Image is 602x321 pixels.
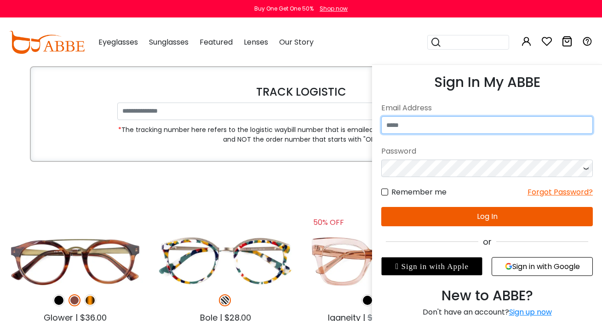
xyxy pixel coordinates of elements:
h3: Sign In My ABBE [381,74,593,91]
img: loading [155,226,296,297]
div: Don't have an account? [381,306,593,318]
span: Lenses [244,37,268,47]
div: New to ABBE? [381,285,593,306]
div: Shop now [320,5,348,13]
div: Password [381,143,593,160]
span: Featured [200,37,233,47]
div: 50% OFF [313,215,346,235]
span: The tracking number here refers to the logistic waybill number that is emailed to you when your o... [117,125,485,144]
h4: TRACK LOGISTIC [38,86,564,99]
div: or [381,235,593,248]
img: loading [306,226,447,297]
button: Sign in with Google [492,257,593,276]
div: Buy One Get One 50% [254,5,314,13]
span: Sunglasses [149,37,189,47]
span: Our Story [279,37,314,47]
img: abbeglasses.com [9,31,85,54]
div: Forgot Password? [527,186,593,198]
a: Shop now [315,5,348,12]
div: Sign in with Apple [381,257,482,275]
img: Pattern [219,294,231,306]
img: Black [361,294,373,306]
button: Log In [381,207,593,226]
img: Tortoise [84,294,96,306]
img: Black [53,294,65,306]
img: Brown [69,294,80,306]
span: Eyeglasses [98,37,138,47]
img: loading [5,226,146,297]
div: Email Address [381,100,593,116]
label: Remember me [381,186,447,198]
a: Sign up now [509,307,552,317]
